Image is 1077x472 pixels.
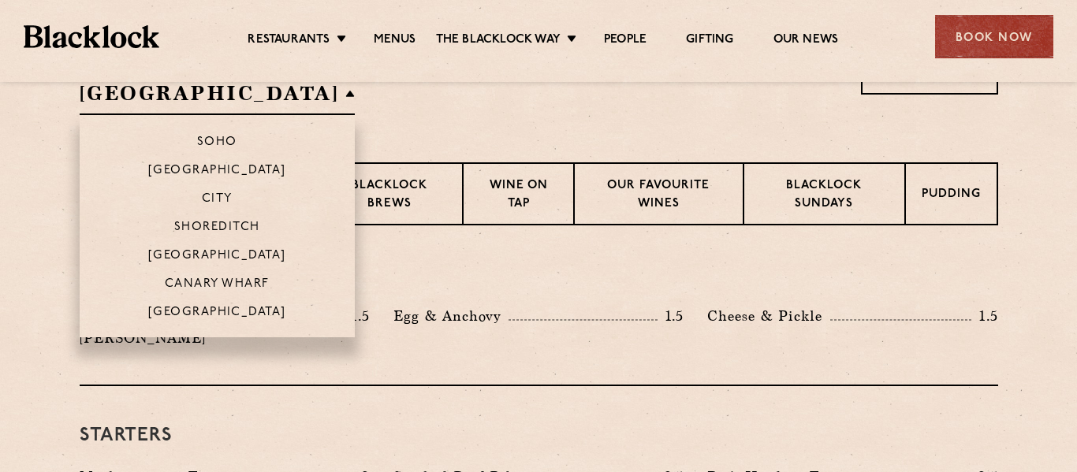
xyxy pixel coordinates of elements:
p: Pudding [922,186,981,206]
a: Menus [374,32,416,50]
div: Book Now [935,15,1053,58]
h3: Starters [80,426,998,446]
p: Canary Wharf [165,277,269,293]
p: Soho [197,136,237,151]
p: Wine on Tap [479,177,557,214]
p: Our favourite wines [591,177,727,214]
a: The Blacklock Way [436,32,561,50]
p: Blacklock Sundays [760,177,888,214]
h3: Pre Chop Bites [80,265,998,285]
a: Gifting [686,32,733,50]
p: City [202,192,233,208]
p: [GEOGRAPHIC_DATA] [148,249,286,265]
p: 1.5 [658,306,684,326]
p: Egg & Anchovy [393,305,509,327]
a: People [604,32,647,50]
a: Our News [773,32,839,50]
p: [GEOGRAPHIC_DATA] [148,306,286,321]
p: [GEOGRAPHIC_DATA] [148,164,286,180]
a: Restaurants [248,32,330,50]
p: Shoreditch [174,221,260,236]
img: BL_Textured_Logo-footer-cropped.svg [24,25,159,48]
p: Cheese & Pickle [707,305,830,327]
h2: [GEOGRAPHIC_DATA] [80,80,356,115]
p: Blacklock Brews [332,177,447,214]
p: 1.5 [971,306,998,326]
p: 1.5 [343,306,370,326]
